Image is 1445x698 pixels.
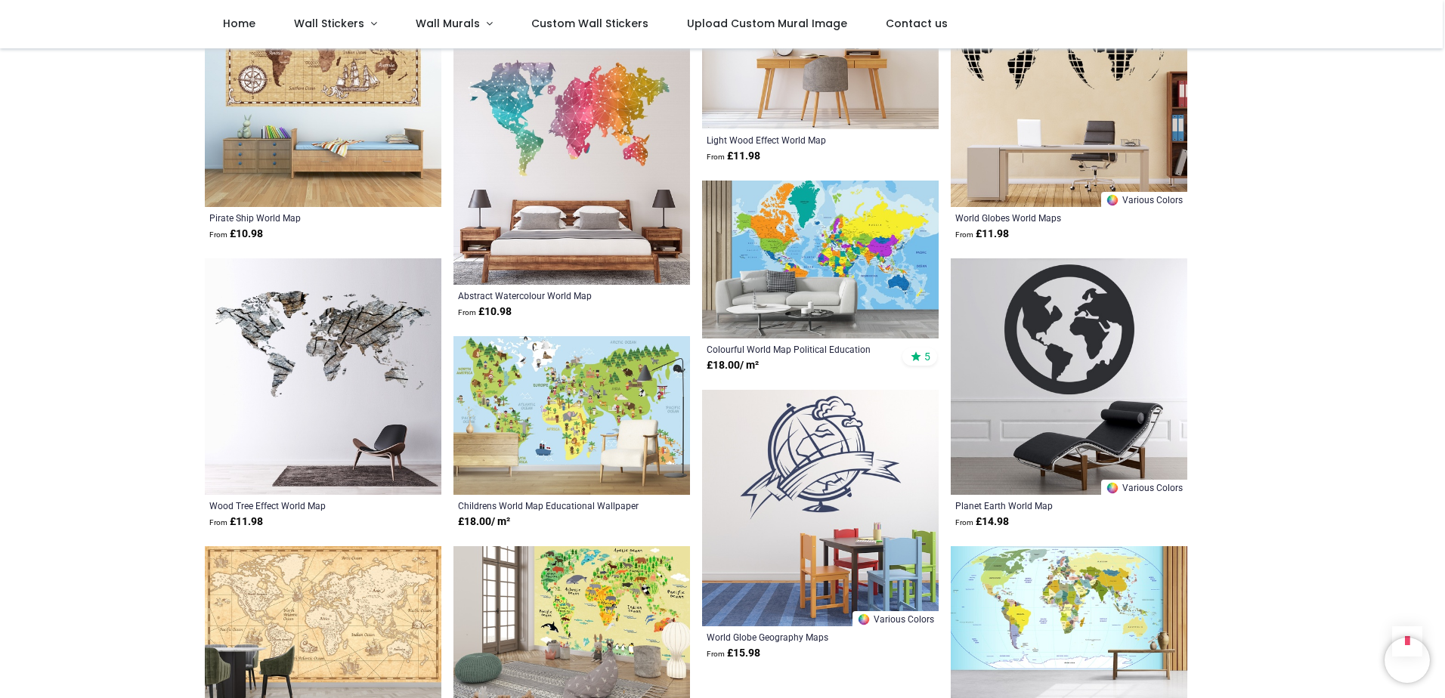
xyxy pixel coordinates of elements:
span: From [707,153,725,161]
a: Planet Earth World Map [955,499,1137,511]
span: Upload Custom Mural Image [687,16,847,31]
a: Wood Tree Effect World Map [209,499,391,511]
strong: £ 15.98 [707,646,760,661]
a: Pirate Ship World Map [209,212,391,224]
iframe: Brevo live chat [1385,638,1430,683]
span: Contact us [886,16,948,31]
a: Abstract Watercolour World Map [458,289,640,301]
img: World Globe Geography Maps Wall Sticker [702,390,939,626]
img: Childrens World Map Educational Wall Mural Wallpaper [453,336,690,495]
a: World Globes World Maps [955,212,1137,224]
span: From [209,230,227,239]
img: Planet Earth World Map Wall Sticker [951,258,1187,495]
a: Various Colors [852,611,939,626]
span: From [209,518,227,527]
a: Various Colors [1101,480,1187,495]
span: Wall Stickers [294,16,364,31]
span: From [955,230,973,239]
span: 5 [924,350,930,363]
strong: £ 11.98 [209,514,263,530]
img: Color Wheel [1106,481,1119,495]
img: Color Wheel [1106,193,1119,207]
a: Colourful World Map Political Education Wallpaper [707,343,889,355]
span: From [955,518,973,527]
span: Home [223,16,255,31]
img: Abstract Watercolour World Map Wall Sticker [453,48,690,285]
a: Various Colors [1101,192,1187,207]
strong: £ 10.98 [209,227,263,242]
strong: £ 14.98 [955,514,1009,530]
img: Color Wheel [857,613,871,626]
span: Wall Murals [416,16,480,31]
span: From [707,650,725,658]
a: Childrens World Map Educational Wallpaper [458,499,640,511]
strong: £ 18.00 / m² [707,358,759,373]
strong: £ 10.98 [458,304,512,320]
span: From [458,308,476,317]
span: Custom Wall Stickers [531,16,648,31]
strong: £ 11.98 [707,149,760,164]
img: Wood Tree Effect World Map Wall Sticker [205,258,441,495]
a: World Globe Geography Maps [707,631,889,643]
img: Colourful World Map Political Education Wall Mural Wallpaper [702,181,939,339]
a: Light Wood Effect World Map [707,134,889,146]
strong: £ 11.98 [955,227,1009,242]
strong: £ 18.00 / m² [458,514,510,530]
